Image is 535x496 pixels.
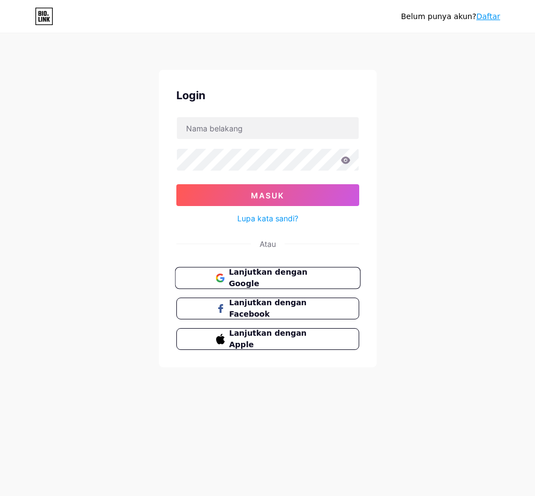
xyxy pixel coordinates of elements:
[176,89,205,102] font: Login
[237,213,298,224] a: Lupa kata sandi?
[177,117,359,139] input: Nama belakang
[229,298,306,318] font: Lanjutkan dengan Facebook
[401,12,476,21] font: Belum punya akun?
[176,298,359,319] button: Lanjutkan dengan Facebook
[260,239,276,249] font: Atau
[175,267,360,289] button: Lanjutkan dengan Google
[176,267,359,289] a: Lanjutkan dengan Google
[237,214,298,223] font: Lupa kata sandi?
[176,328,359,350] button: Lanjutkan dengan Apple
[251,191,284,200] font: Masuk
[476,12,500,21] a: Daftar
[176,184,359,206] button: Masuk
[229,268,307,288] font: Lanjutkan dengan Google
[229,329,306,349] font: Lanjutkan dengan Apple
